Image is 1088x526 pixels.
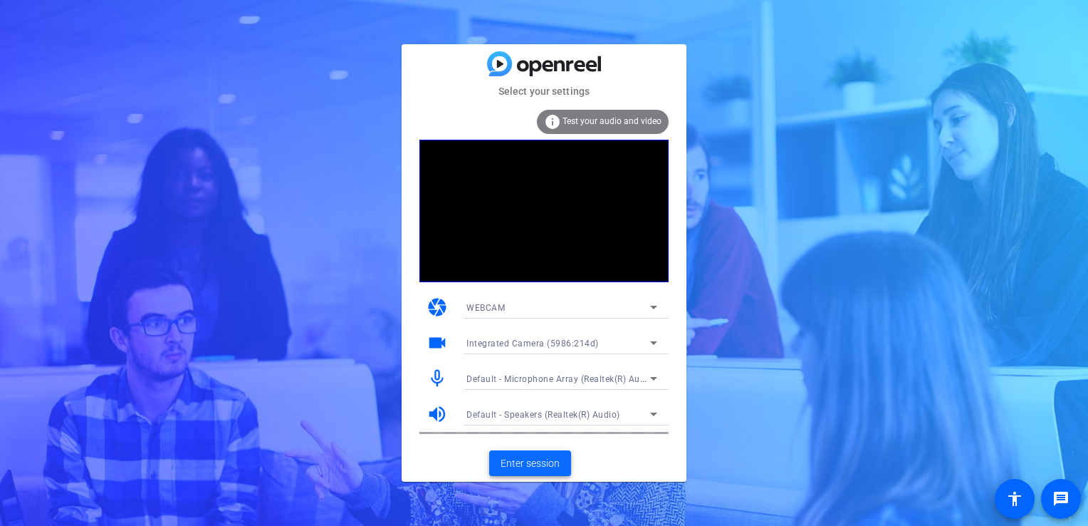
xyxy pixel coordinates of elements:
span: Default - Speakers (Realtek(R) Audio) [466,410,620,420]
span: WEBCAM [466,303,505,313]
mat-icon: camera [427,296,448,318]
mat-icon: mic_none [427,368,448,389]
span: Integrated Camera (5986:214d) [466,339,599,349]
span: Default - Microphone Array (Realtek(R) Audio) [466,373,657,384]
span: Test your audio and video [563,116,661,126]
mat-card-subtitle: Select your settings [402,83,686,99]
mat-icon: volume_up [427,403,448,425]
img: blue-gradient.svg [487,51,601,76]
mat-icon: info [544,113,561,130]
mat-icon: message [1052,490,1069,507]
button: Enter session [489,450,571,476]
span: Enter session [501,456,560,471]
mat-icon: accessibility [1006,490,1023,507]
mat-icon: videocam [427,332,448,354]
